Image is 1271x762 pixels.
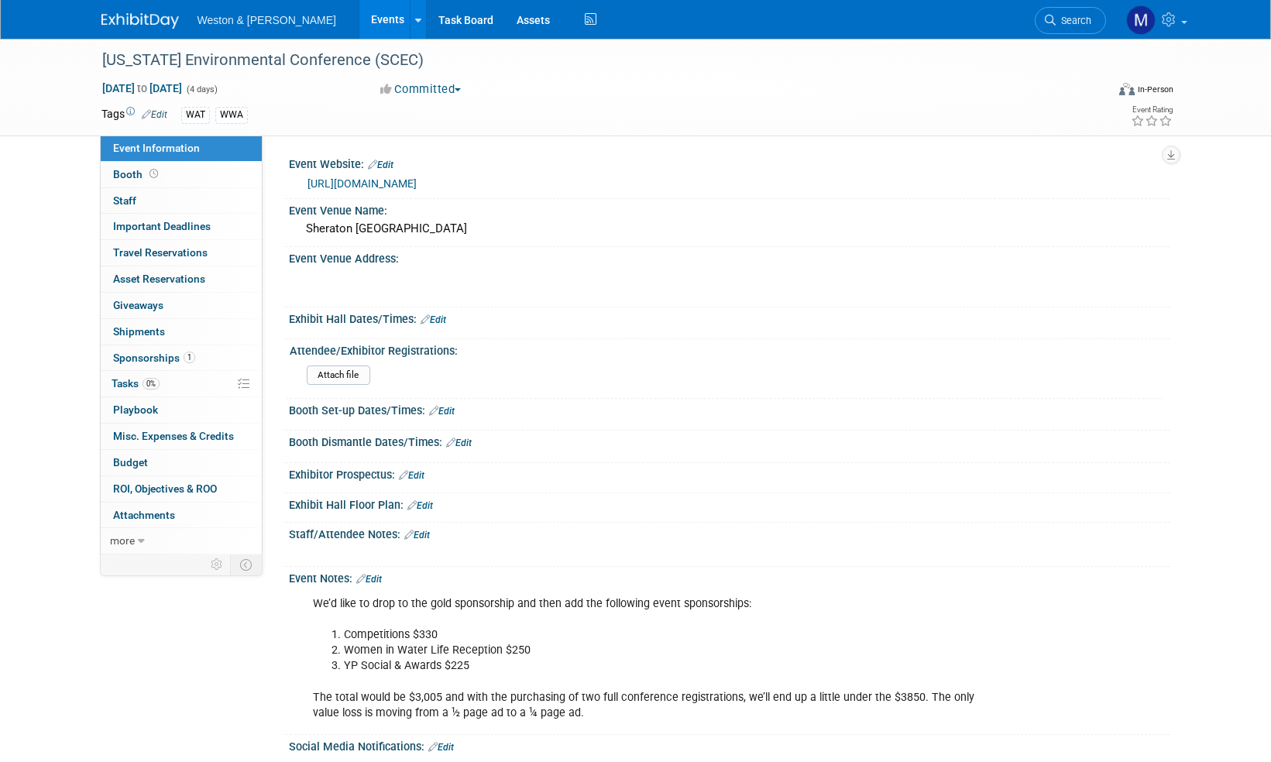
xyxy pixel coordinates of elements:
div: Event Format [1015,81,1174,104]
span: Tasks [112,377,160,390]
div: Event Notes: [289,567,1170,587]
a: Edit [446,438,472,448]
a: Edit [142,109,167,120]
div: WAT [181,107,210,123]
div: Attendee/Exhibitor Registrations: [290,339,1163,359]
li: Competitions $330 [344,627,991,643]
a: Giveaways [101,293,262,318]
a: Edit [428,742,454,753]
span: Weston & [PERSON_NAME] [198,14,336,26]
div: Booth Dismantle Dates/Times: [289,431,1170,451]
img: ExhibitDay [101,13,179,29]
a: ROI, Objectives & ROO [101,476,262,502]
div: Event Rating [1131,106,1173,114]
div: In-Person [1137,84,1173,95]
div: Exhibit Hall Dates/Times: [289,307,1170,328]
span: Asset Reservations [113,273,205,285]
div: Staff/Attendee Notes: [289,523,1170,543]
a: Shipments [101,319,262,345]
a: Asset Reservations [101,266,262,292]
a: Sponsorships1 [101,345,262,371]
span: Giveaways [113,299,163,311]
span: [DATE] [DATE] [101,81,183,95]
a: Edit [356,574,382,585]
span: Search [1056,15,1091,26]
span: Booth not reserved yet [146,168,161,180]
a: Budget [101,450,262,475]
div: Booth Set-up Dates/Times: [289,399,1170,419]
span: to [135,82,149,94]
span: Playbook [113,403,158,416]
a: Tasks0% [101,371,262,396]
a: [URL][DOMAIN_NAME] [307,177,417,190]
span: Booth [113,168,161,180]
div: We’d like to drop to the gold sponsorship and then add the following event sponsorships: The tota... [302,589,1000,729]
a: Staff [101,188,262,214]
span: Misc. Expenses & Credits [113,430,234,442]
a: Attachments [101,503,262,528]
span: Budget [113,456,148,469]
a: Edit [429,406,455,417]
span: 1 [184,352,195,363]
span: more [110,534,135,547]
li: Women in Water Life Reception $250 [344,643,991,658]
a: Event Information [101,136,262,161]
div: Event Venue Address: [289,247,1170,266]
td: Toggle Event Tabs [230,554,262,575]
a: more [101,528,262,554]
td: Personalize Event Tab Strip [204,554,231,575]
img: Mary Ann Trujillo [1126,5,1156,35]
a: Search [1035,7,1106,34]
div: Social Media Notifications: [289,735,1170,755]
li: YP Social & Awards $225 [344,658,991,674]
div: Event Venue Name: [289,199,1170,218]
img: Format-Inperson.png [1119,83,1135,95]
a: Misc. Expenses & Credits [101,424,262,449]
span: Important Deadlines [113,220,211,232]
div: Exhibitor Prospectus: [289,463,1170,483]
span: Event Information [113,142,200,154]
span: Sponsorships [113,352,195,364]
td: Tags [101,106,167,124]
div: Event Website: [289,153,1170,173]
a: Playbook [101,397,262,423]
div: Exhibit Hall Floor Plan: [289,493,1170,513]
a: Travel Reservations [101,240,262,266]
div: Sheraton [GEOGRAPHIC_DATA] [301,217,1159,241]
span: Shipments [113,325,165,338]
a: Booth [101,162,262,187]
a: Edit [399,470,424,481]
span: Staff [113,194,136,207]
span: 0% [143,378,160,390]
span: Attachments [113,509,175,521]
span: ROI, Objectives & ROO [113,482,217,495]
a: Edit [421,314,446,325]
div: [US_STATE] Environmental Conference (SCEC) [97,46,1083,74]
a: Important Deadlines [101,214,262,239]
a: Edit [368,160,393,170]
a: Edit [404,530,430,541]
button: Committed [375,81,467,98]
div: WWA [215,107,248,123]
a: Edit [407,500,433,511]
span: (4 days) [185,84,218,94]
span: Travel Reservations [113,246,208,259]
